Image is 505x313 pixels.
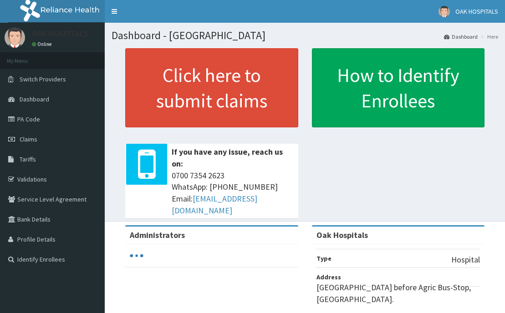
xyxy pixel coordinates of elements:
[439,6,450,17] img: User Image
[316,282,480,305] p: [GEOGRAPHIC_DATA] before Agric Bus-Stop, [GEOGRAPHIC_DATA].
[130,249,143,263] svg: audio-loading
[5,27,25,48] img: User Image
[20,155,36,163] span: Tariffs
[316,254,332,263] b: Type
[125,48,298,127] a: Click here to submit claims
[32,30,88,38] p: OAK HOSPITALS
[32,41,54,47] a: Online
[20,95,49,103] span: Dashboard
[316,230,368,240] strong: Oak Hospitals
[444,33,478,40] a: Dashboard
[172,193,257,216] a: [EMAIL_ADDRESS][DOMAIN_NAME]
[172,146,283,169] b: If you have any issue, reach us on:
[455,7,498,15] span: OAK HOSPITALS
[112,30,498,41] h1: Dashboard - [GEOGRAPHIC_DATA]
[451,254,480,266] p: Hospital
[316,273,341,281] b: Address
[172,170,294,217] span: 0700 7354 2623 WhatsApp: [PHONE_NUMBER] Email:
[20,75,66,83] span: Switch Providers
[130,230,185,240] b: Administrators
[479,33,498,40] li: Here
[312,48,485,127] a: How to Identify Enrollees
[20,135,37,143] span: Claims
